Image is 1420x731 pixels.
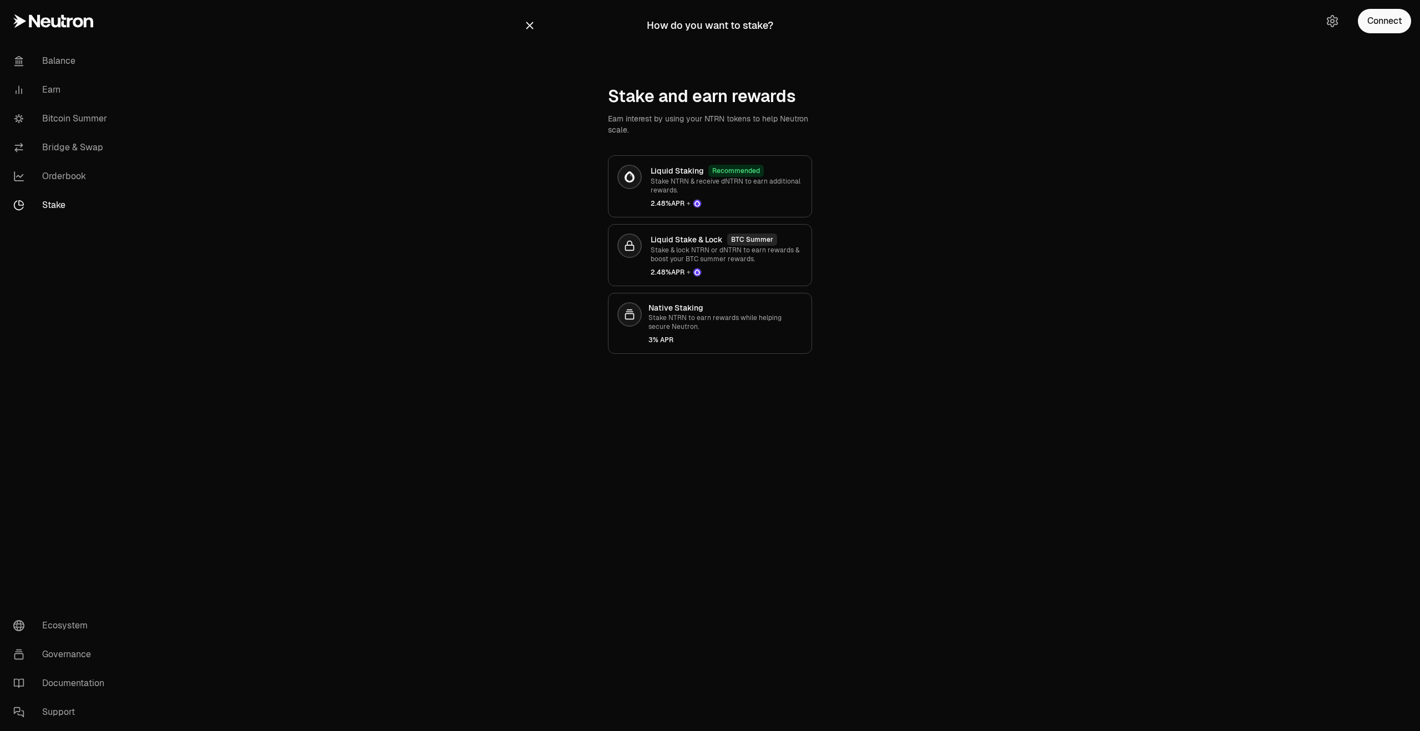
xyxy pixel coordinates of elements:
[4,47,120,75] a: Balance
[4,698,120,727] a: Support
[4,611,120,640] a: Ecosystem
[4,133,120,162] a: Bridge & Swap
[651,165,704,176] h3: Liquid Staking
[4,640,120,669] a: Governance
[4,191,120,220] a: Stake
[648,302,803,313] h3: Native Staking
[4,669,120,698] a: Documentation
[651,234,723,245] h3: Liquid Stake & Lock
[4,104,120,133] a: Bitcoin Summer
[651,199,803,208] span: 2.48% APR
[651,177,803,195] p: Stake NTRN & receive dNTRN to earn additional rewards.
[608,224,812,286] a: Liquid Stake & LockBTC SummerStake & lock NTRN or dNTRN to earn rewards & boost your BTC summer r...
[1358,9,1411,33] button: Connect
[727,233,777,246] div: BTC Summer
[4,75,120,104] a: Earn
[651,268,803,277] span: 2.48% APR
[608,113,812,135] p: Earn interest by using your NTRN tokens to help Neutron scale.
[4,162,120,191] a: Orderbook
[608,293,812,354] a: Native StakingStake NTRN to earn rewards while helping secure Neutron.3% APR
[651,246,803,263] p: Stake & lock NTRN or dNTRN to earn rewards & boost your BTC summer rewards.
[708,165,764,177] div: Recommended
[648,313,803,331] p: Stake NTRN to earn rewards while helping secure Neutron.
[647,18,773,33] div: How do you want to stake?
[608,155,812,217] a: Liquid StakingRecommendedStake NTRN & receive dNTRN to earn additional rewards.2.48%APR+
[687,199,691,208] span: +
[608,87,796,106] h2: Stake and earn rewards
[687,268,691,277] span: +
[648,336,803,344] div: 3% APR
